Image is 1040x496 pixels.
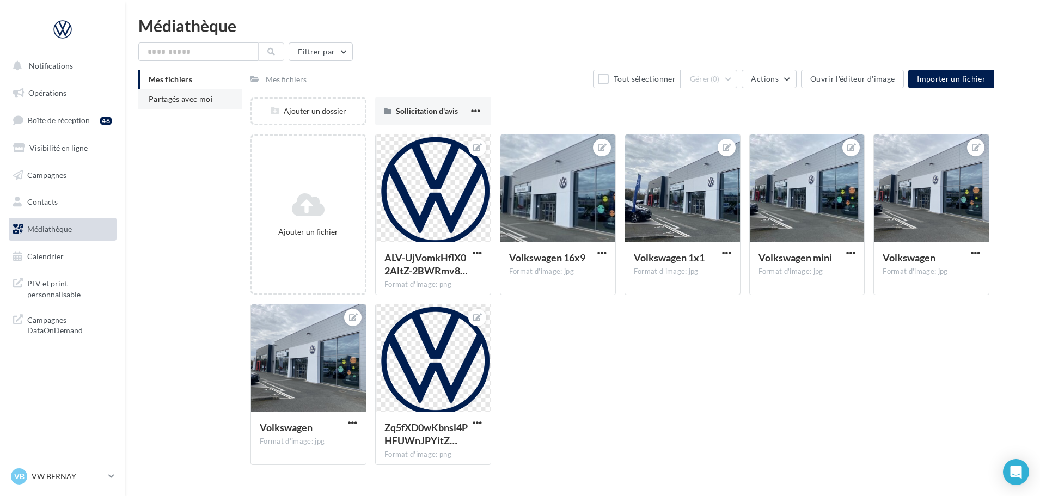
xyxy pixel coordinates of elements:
div: Format d'image: png [384,450,482,460]
span: Contacts [27,197,58,206]
span: VB [14,471,25,482]
button: Ouvrir l'éditeur d'image [801,70,904,88]
button: Actions [742,70,796,88]
div: Ajouter un fichier [256,226,360,237]
div: Format d'image: jpg [883,267,980,277]
div: Format d'image: jpg [509,267,607,277]
div: Format d'image: jpg [260,437,357,446]
button: Gérer(0) [681,70,738,88]
span: PLV et print personnalisable [27,276,112,299]
a: Campagnes DataOnDemand [7,308,119,340]
span: Opérations [28,88,66,97]
a: Boîte de réception46 [7,108,119,132]
a: Visibilité en ligne [7,137,119,160]
span: Notifications [29,61,73,70]
a: PLV et print personnalisable [7,272,119,304]
span: (0) [711,75,720,83]
span: Visibilité en ligne [29,143,88,152]
span: Partagés avec moi [149,94,213,103]
span: Volkswagen 16x9 [509,252,585,264]
div: Médiathèque [138,17,1027,34]
a: Contacts [7,191,119,213]
span: ALV-UjVomkHflX02AltZ-2BWRmv80AveAUEtBt-3gd3G7FYu1skd269n [384,252,468,277]
span: Volkswagen [883,252,935,264]
span: Sollicitation d'avis [396,106,458,115]
span: Volkswagen [260,421,313,433]
div: Format d'image: jpg [758,267,856,277]
span: Médiathèque [27,224,72,234]
span: Importer un fichier [917,74,986,83]
div: Open Intercom Messenger [1003,459,1029,485]
div: Ajouter un dossier [252,106,365,117]
button: Tout sélectionner [593,70,680,88]
a: Opérations [7,82,119,105]
span: Zq5fXD0wKbnsl4PHFUWnJPYitZ8rW6KgqhUH0B196m6Jl-lr61PflsD9BnzvuFjsgnkteNVRdnlRezd0=s0 [384,421,468,446]
a: Calendrier [7,245,119,268]
span: Mes fichiers [149,75,192,84]
button: Importer un fichier [908,70,994,88]
span: Volkswagen mini [758,252,832,264]
a: Campagnes [7,164,119,187]
span: Campagnes [27,170,66,179]
div: 46 [100,117,112,125]
span: Volkswagen 1x1 [634,252,705,264]
a: Médiathèque [7,218,119,241]
span: Boîte de réception [28,115,90,125]
button: Notifications [7,54,114,77]
div: Format d'image: jpg [634,267,731,277]
span: Actions [751,74,778,83]
div: Format d'image: png [384,280,482,290]
p: VW BERNAY [32,471,104,482]
button: Filtrer par [289,42,353,61]
span: Calendrier [27,252,64,261]
div: Mes fichiers [266,74,307,85]
span: Campagnes DataOnDemand [27,313,112,336]
a: VB VW BERNAY [9,466,117,487]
